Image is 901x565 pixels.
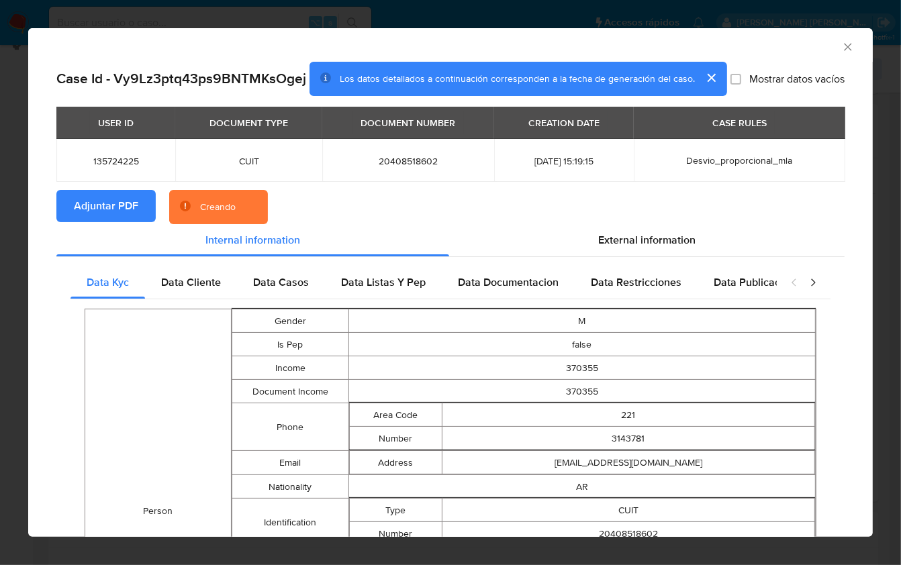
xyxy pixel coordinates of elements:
span: [DATE] 15:19:15 [510,155,618,167]
span: Data Kyc [87,274,129,290]
span: Data Cliente [161,274,221,290]
span: 20408518602 [338,155,478,167]
span: Data Restricciones [591,274,681,290]
span: Mostrar datos vacíos [749,72,845,85]
td: AR [348,475,815,499]
span: Data Documentacion [458,274,559,290]
td: Type [349,499,442,522]
div: Detailed internal info [70,266,777,299]
h2: Case Id - Vy9Lz3ptq43ps9BNTMKsOgej [56,70,306,87]
td: Area Code [349,403,442,427]
td: Identification [232,499,348,546]
div: DOCUMENT NUMBER [353,111,464,134]
td: Number [349,427,442,450]
div: USER ID [90,111,142,134]
button: Cerrar ventana [841,40,853,52]
td: CUIT [442,499,815,522]
div: closure-recommendation-modal [28,28,873,537]
span: External information [598,232,696,248]
td: Nationality [232,475,348,499]
td: Address [349,451,442,474]
td: Income [232,356,348,380]
span: 135724225 [73,155,159,167]
td: Gender [232,309,348,333]
span: Adjuntar PDF [74,191,138,221]
div: Detailed info [56,224,845,256]
button: cerrar [695,62,727,94]
span: Los datos detallados a continuación corresponden a la fecha de generación del caso. [340,72,695,85]
button: Adjuntar PDF [56,190,156,222]
div: CREATION DATE [520,111,608,134]
td: Document Income [232,380,348,403]
td: [EMAIL_ADDRESS][DOMAIN_NAME] [442,451,815,474]
span: Data Casos [253,274,309,290]
td: 370355 [348,356,815,380]
td: Phone [232,403,348,451]
span: Data Publicaciones [714,274,806,290]
input: Mostrar datos vacíos [730,73,741,84]
span: Data Listas Y Pep [341,274,426,290]
td: 221 [442,403,815,427]
td: Number [349,522,442,546]
span: Internal information [205,232,300,248]
td: 3143781 [442,427,815,450]
td: M [348,309,815,333]
td: Email [232,451,348,475]
div: DOCUMENT TYPE [201,111,296,134]
td: false [348,333,815,356]
span: CUIT [191,155,306,167]
td: 370355 [348,380,815,403]
div: Creando [200,201,236,214]
td: Is Pep [232,333,348,356]
div: CASE RULES [704,111,775,134]
span: Desvio_proporcional_mla [687,154,793,167]
td: 20408518602 [442,522,815,546]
